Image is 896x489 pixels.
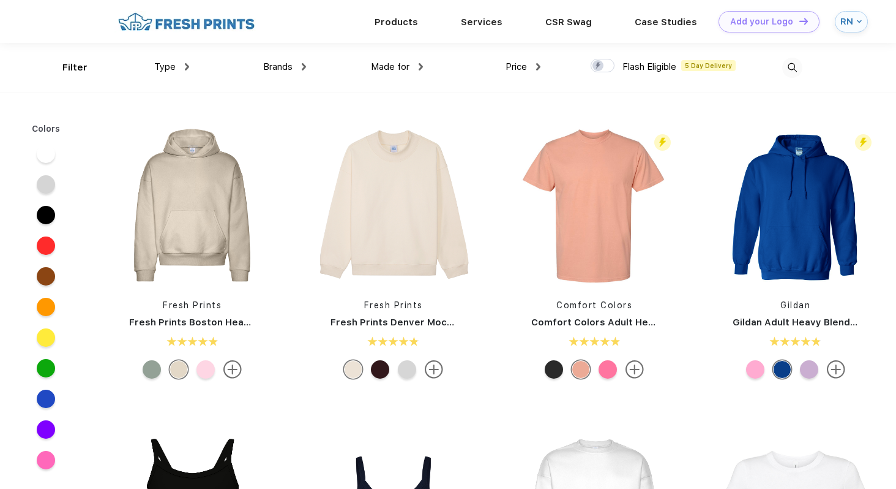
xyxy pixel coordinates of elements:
[556,300,632,310] a: Comfort Colors
[330,317,596,328] a: Fresh Prints Denver Mock Neck Heavyweight Sweatshirt
[344,360,362,379] div: Buttermilk
[714,124,877,287] img: func=resize&h=266
[398,360,416,379] div: Ash Grey
[23,123,70,135] div: Colors
[263,61,293,72] span: Brands
[375,17,418,28] a: Products
[154,61,176,72] span: Type
[62,61,88,75] div: Filter
[513,124,676,287] img: func=resize&h=266
[143,360,161,379] div: Sage Green
[857,19,862,24] img: arrow_down_blue.svg
[730,17,793,27] div: Add your Logo
[780,300,810,310] a: Gildan
[364,300,423,310] a: Fresh Prints
[425,360,443,379] img: more.svg
[506,61,527,72] span: Price
[419,63,423,70] img: dropdown.png
[170,360,188,379] div: Sand
[572,360,590,379] div: Peachy
[773,360,791,379] div: Royal
[114,11,258,32] img: fo%20logo%202.webp
[800,360,818,379] div: Orchid
[196,360,215,379] div: Pink
[302,63,306,70] img: dropdown.png
[223,360,242,379] img: more.svg
[681,60,736,71] span: 5 Day Delivery
[531,317,731,328] a: Comfort Colors Adult Heavyweight T-Shirt
[129,317,323,328] a: Fresh Prints Boston Heavyweight Hoodie
[312,124,475,287] img: func=resize&h=266
[782,58,802,78] img: desktop_search.svg
[111,124,274,287] img: func=resize&h=266
[840,17,854,27] div: RN
[746,360,764,379] div: Safety Pink
[799,18,808,25] img: DT
[371,61,409,72] span: Made for
[371,360,389,379] div: Burgundy
[185,63,189,70] img: dropdown.png
[163,300,222,310] a: Fresh Prints
[625,360,644,379] img: more.svg
[599,360,617,379] div: Neon Pink
[827,360,845,379] img: more.svg
[536,63,540,70] img: dropdown.png
[545,360,563,379] div: Pepper
[622,61,676,72] span: Flash Eligible
[654,134,671,151] img: flash_active_toggle.svg
[855,134,872,151] img: flash_active_toggle.svg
